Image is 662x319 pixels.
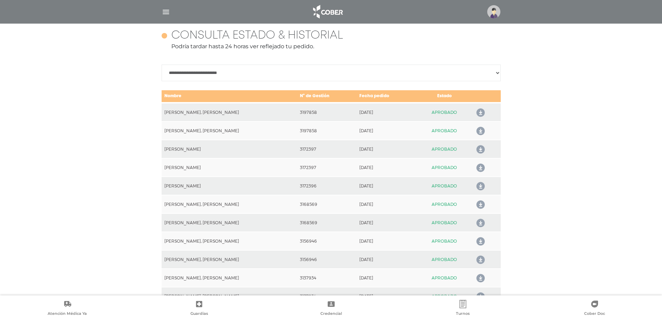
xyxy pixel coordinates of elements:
td: [PERSON_NAME], [PERSON_NAME] [162,103,297,121]
img: logo_cober_home-white.png [309,3,346,20]
td: [PERSON_NAME], [PERSON_NAME] [162,250,297,269]
td: 3172397 [297,140,357,158]
td: [DATE] [357,269,417,287]
td: 3137934 [297,287,357,305]
td: 3156946 [297,232,357,250]
td: [DATE] [357,158,417,177]
td: APROBADO [417,269,473,287]
td: N° de Gestión [297,90,357,103]
td: [DATE] [357,195,417,213]
span: Guardias [190,311,208,317]
td: Estado [417,90,473,103]
td: 3168569 [297,213,357,232]
td: 3197858 [297,103,357,121]
a: Atención Médica Ya [1,300,133,318]
td: APROBADO [417,195,473,213]
span: Turnos [456,311,470,317]
td: [PERSON_NAME], [PERSON_NAME] [162,287,297,305]
td: [DATE] [357,213,417,232]
a: Cober Doc [529,300,661,318]
td: [DATE] [357,140,417,158]
td: APROBADO [417,213,473,232]
a: Turnos [397,300,529,318]
td: APROBADO [417,177,473,195]
td: APROBADO [417,287,473,305]
img: profile-placeholder.svg [487,5,500,18]
td: 3172396 [297,177,357,195]
td: [PERSON_NAME], [PERSON_NAME] [162,269,297,287]
td: [DATE] [357,287,417,305]
a: Guardias [133,300,265,318]
td: 3172397 [297,158,357,177]
td: [PERSON_NAME], [PERSON_NAME] [162,213,297,232]
img: Cober_menu-lines-white.svg [162,8,170,16]
td: [PERSON_NAME], [PERSON_NAME] [162,195,297,213]
td: [PERSON_NAME] [162,158,297,177]
td: Nombre [162,90,297,103]
td: Fecha pedido [357,90,417,103]
td: [DATE] [357,232,417,250]
td: 3137934 [297,269,357,287]
td: [PERSON_NAME] [162,177,297,195]
span: Atención Médica Ya [48,311,87,317]
td: APROBADO [417,158,473,177]
td: [PERSON_NAME] [162,140,297,158]
td: [DATE] [357,121,417,140]
td: APROBADO [417,140,473,158]
td: APROBADO [417,121,473,140]
td: 3168569 [297,195,357,213]
td: [DATE] [357,250,417,269]
h4: Consulta estado & historial [171,29,343,42]
td: [DATE] [357,103,417,121]
td: [PERSON_NAME], [PERSON_NAME] [162,121,297,140]
td: [DATE] [357,177,417,195]
td: APROBADO [417,232,473,250]
a: Credencial [265,300,397,318]
span: Credencial [320,311,342,317]
td: [PERSON_NAME], [PERSON_NAME] [162,232,297,250]
td: APROBADO [417,250,473,269]
td: APROBADO [417,103,473,121]
p: Podría tardar hasta 24 horas ver reflejado tu pedido. [162,42,501,51]
td: 3197858 [297,121,357,140]
td: 3156946 [297,250,357,269]
span: Cober Doc [584,311,605,317]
